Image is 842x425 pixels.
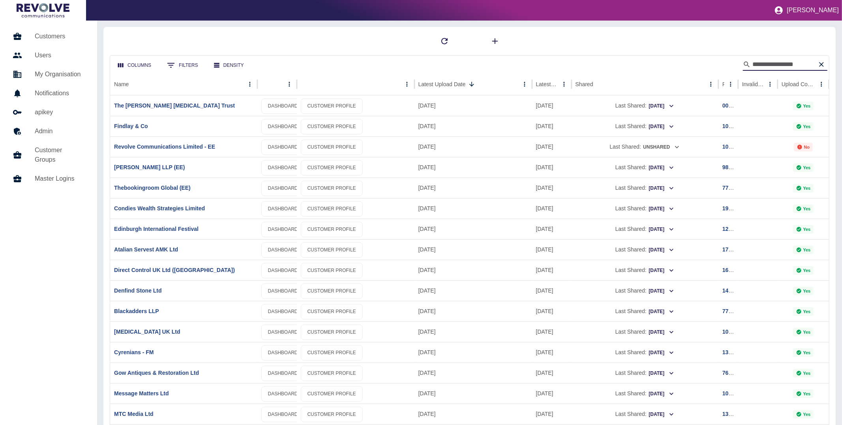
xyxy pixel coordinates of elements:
[722,329,750,335] a: 106152847
[17,3,69,17] img: Logo
[114,185,191,191] a: Thebookingroom Global (EE)
[576,260,714,280] div: Last Shared:
[244,79,255,90] button: Name column menu
[722,287,750,294] a: 148554964
[414,280,532,301] div: 25 Aug 2025
[576,81,593,87] div: Shared
[576,342,714,363] div: Last Shared:
[648,100,675,112] button: [DATE]
[35,32,84,41] h5: Customers
[536,81,558,87] div: Latest Usage
[804,145,810,149] p: No
[532,260,572,280] div: 23 Aug 2025
[301,222,363,237] a: CUSTOMER PROFILE
[722,226,750,232] a: 121215562
[648,326,675,338] button: [DATE]
[576,281,714,301] div: Last Shared:
[576,219,714,239] div: Last Shared:
[722,308,741,314] a: 778551
[725,79,736,90] button: Ref column menu
[301,366,363,381] a: CUSTOMER PROFILE
[803,412,811,417] p: Yes
[114,267,235,273] a: Direct Control UK Ltd ([GEOGRAPHIC_DATA])
[576,404,714,424] div: Last Shared:
[803,350,811,355] p: Yes
[648,264,675,277] button: [DATE]
[803,227,811,232] p: Yes
[532,157,572,178] div: 22 Aug 2025
[114,390,169,397] a: Message Matters Ltd
[112,58,158,73] button: Select columns
[35,70,84,79] h5: My Organisation
[414,116,532,136] div: 26 Aug 2025
[6,46,91,65] a: Users
[301,242,363,258] a: CUSTOMER PROFILE
[114,123,148,129] a: Findlay & Co
[261,201,305,217] a: DASHBOARD
[414,157,532,178] div: 26 Aug 2025
[722,246,750,253] a: 177021937
[114,308,159,314] a: Blackadders LLP
[803,247,811,252] p: Yes
[576,383,714,404] div: Last Shared:
[208,58,250,73] button: Density
[301,140,363,155] a: CUSTOMER PROFILE
[114,81,129,87] div: Name
[261,386,305,402] a: DASHBOARD
[35,174,84,183] h5: Master Logins
[35,108,84,117] h5: apikey
[261,222,305,237] a: DASHBOARD
[261,283,305,299] a: DASHBOARD
[114,226,199,232] a: Edinburgh International Festival
[414,198,532,219] div: 26 Aug 2025
[519,79,530,90] button: Latest Upload Date column menu
[6,169,91,188] a: Master Logins
[722,267,750,273] a: 169728554
[261,119,305,134] a: DASHBOARD
[301,304,363,319] a: CUSTOMER PROFILE
[301,407,363,422] a: CUSTOMER PROFILE
[414,301,532,321] div: 25 Aug 2025
[414,383,532,404] div: 21 Aug 2025
[803,268,811,273] p: Yes
[722,349,750,355] a: 131833987
[643,141,680,153] button: Unshared
[648,203,675,215] button: [DATE]
[114,349,154,355] a: Cyrenians - FM
[803,186,811,191] p: Yes
[576,363,714,383] div: Last Shared:
[532,321,572,342] div: 20 Aug 2025
[414,219,532,239] div: 26 Aug 2025
[532,198,572,219] div: 21 Aug 2025
[161,57,204,73] button: Show filters
[576,240,714,260] div: Last Shared:
[559,79,570,90] button: Latest Usage column menu
[803,371,811,376] p: Yes
[771,2,842,18] button: [PERSON_NAME]
[803,309,811,314] p: Yes
[301,98,363,114] a: CUSTOMER PROFILE
[35,51,84,60] h5: Users
[414,239,532,260] div: 25 Aug 2025
[414,363,532,383] div: 22 Aug 2025
[114,287,162,294] a: Denfind Stone Ltd
[261,242,305,258] a: DASHBOARD
[722,164,747,170] a: 98890477
[743,58,827,72] div: Search
[794,143,813,151] div: Not all required reports for this customer were uploaded for the latest usage month.
[532,383,572,404] div: 18 Aug 2025
[722,370,741,376] a: 767789
[803,289,811,293] p: Yes
[722,205,750,212] a: 194302168
[532,280,572,301] div: 20 Aug 2025
[532,342,572,363] div: 09 Aug 2025
[532,301,572,321] div: 20 Aug 2025
[414,342,532,363] div: 22 Aug 2025
[401,79,413,90] button: column menu
[532,404,572,424] div: 17 Aug 2025
[261,345,305,361] a: DASHBOARD
[301,119,363,134] a: CUSTOMER PROFILE
[414,95,532,116] div: 28 Aug 2025
[6,84,91,103] a: Notifications
[576,116,714,136] div: Last Shared:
